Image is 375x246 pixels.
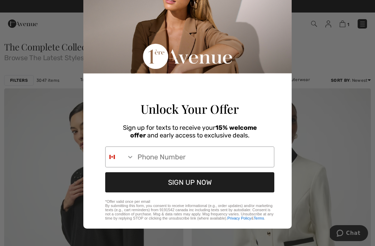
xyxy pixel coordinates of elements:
[134,147,274,167] input: Phone Number
[105,172,274,192] button: SIGN UP NOW
[16,5,31,11] span: Chat
[141,101,239,117] span: Unlock Your Offer
[130,124,257,139] span: 15% welcome offer
[227,216,251,220] a: Privacy Policy
[254,216,264,220] a: Terms
[147,132,250,139] span: and early access to exclusive deals.
[106,147,134,167] button: Search Countries
[109,154,115,160] img: Canada
[123,124,215,132] span: Sign up for texts to receive your
[105,199,274,220] p: *Offer valid once per email By submitting this form, you consent to receive informational (e.g., ...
